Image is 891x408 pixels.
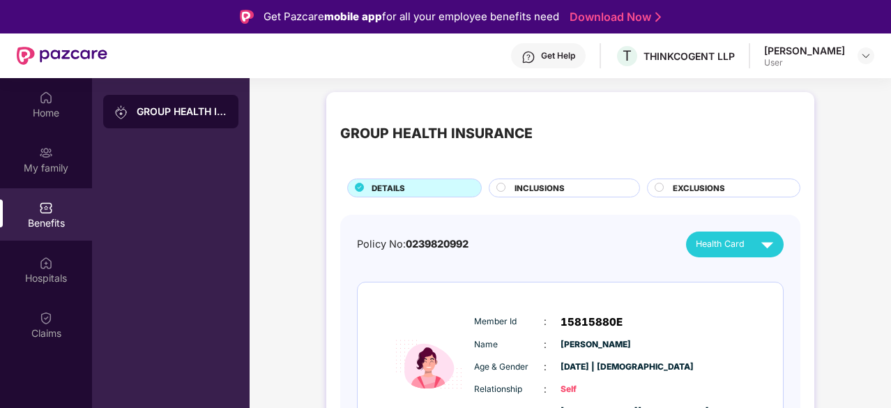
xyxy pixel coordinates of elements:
[673,182,725,195] span: EXCLUSIONS
[686,232,784,257] button: Health Card
[474,338,544,352] span: Name
[764,57,845,68] div: User
[623,47,632,64] span: T
[39,311,53,325] img: svg+xml;base64,PHN2ZyBpZD0iQ2xhaW0iIHhtbG5zPSJodHRwOi8vd3d3LnczLm9yZy8yMDAwL3N2ZyIgd2lkdGg9IjIwIi...
[357,236,469,252] div: Policy No:
[696,237,745,251] span: Health Card
[643,50,735,63] div: THINKCOGENT LLP
[541,50,575,61] div: Get Help
[39,91,53,105] img: svg+xml;base64,PHN2ZyBpZD0iSG9tZSIgeG1sbnM9Imh0dHA6Ly93d3cudzMub3JnLzIwMDAvc3ZnIiB3aWR0aD0iMjAiIG...
[372,182,405,195] span: DETAILS
[544,337,547,352] span: :
[515,182,565,195] span: INCLUSIONS
[521,50,535,64] img: svg+xml;base64,PHN2ZyBpZD0iSGVscC0zMngzMiIgeG1sbnM9Imh0dHA6Ly93d3cudzMub3JnLzIwMDAvc3ZnIiB3aWR0aD...
[39,256,53,270] img: svg+xml;base64,PHN2ZyBpZD0iSG9zcGl0YWxzIiB4bWxucz0iaHR0cDovL3d3dy53My5vcmcvMjAwMC9zdmciIHdpZHRoPS...
[764,44,845,57] div: [PERSON_NAME]
[39,146,53,160] img: svg+xml;base64,PHN2ZyB3aWR0aD0iMjAiIGhlaWdodD0iMjAiIHZpZXdCb3g9IjAgMCAyMCAyMCIgZmlsbD0ibm9uZSIgeG...
[570,10,657,24] a: Download Now
[474,315,544,328] span: Member Id
[561,314,623,331] span: 15815880E
[324,10,382,23] strong: mobile app
[561,383,630,396] span: Self
[860,50,871,61] img: svg+xml;base64,PHN2ZyBpZD0iRHJvcGRvd24tMzJ4MzIiIHhtbG5zPSJodHRwOi8vd3d3LnczLm9yZy8yMDAwL3N2ZyIgd2...
[114,105,128,119] img: svg+xml;base64,PHN2ZyB3aWR0aD0iMjAiIGhlaWdodD0iMjAiIHZpZXdCb3g9IjAgMCAyMCAyMCIgZmlsbD0ibm9uZSIgeG...
[137,105,227,119] div: GROUP HEALTH INSURANCE
[240,10,254,24] img: Logo
[406,238,469,250] span: 0239820992
[544,381,547,397] span: :
[755,232,779,257] img: svg+xml;base64,PHN2ZyB4bWxucz0iaHR0cDovL3d3dy53My5vcmcvMjAwMC9zdmciIHZpZXdCb3g9IjAgMCAyNCAyNCIgd2...
[340,123,533,144] div: GROUP HEALTH INSURANCE
[17,47,107,65] img: New Pazcare Logo
[474,383,544,396] span: Relationship
[544,359,547,375] span: :
[561,361,630,374] span: [DATE] | [DEMOGRAPHIC_DATA]
[264,8,559,25] div: Get Pazcare for all your employee benefits need
[39,201,53,215] img: svg+xml;base64,PHN2ZyBpZD0iQmVuZWZpdHMiIHhtbG5zPSJodHRwOi8vd3d3LnczLm9yZy8yMDAwL3N2ZyIgd2lkdGg9Ij...
[655,10,661,24] img: Stroke
[561,338,630,352] span: [PERSON_NAME]
[544,314,547,329] span: :
[474,361,544,374] span: Age & Gender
